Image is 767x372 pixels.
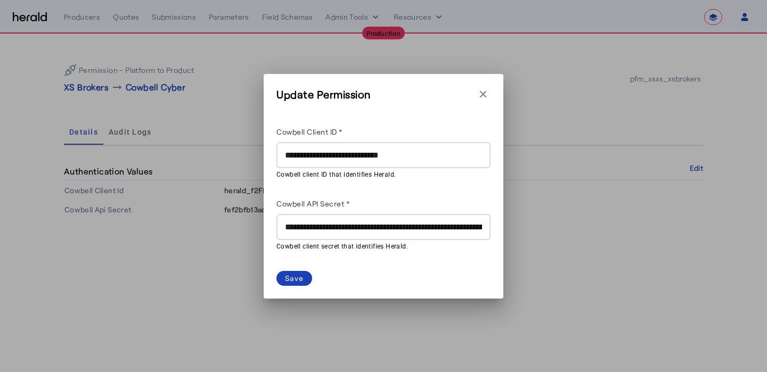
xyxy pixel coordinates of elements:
mat-hint: Cowbell client ID that identifies Herald. [276,168,484,180]
div: Save [285,272,304,284]
h3: Update Permission [276,87,371,102]
mat-hint: Cowbell client secret that identifies Herald. [276,240,484,252]
label: Cowbell API Secret * [276,199,349,208]
button: Save [276,271,312,286]
label: Cowbell Client ID * [276,127,342,136]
